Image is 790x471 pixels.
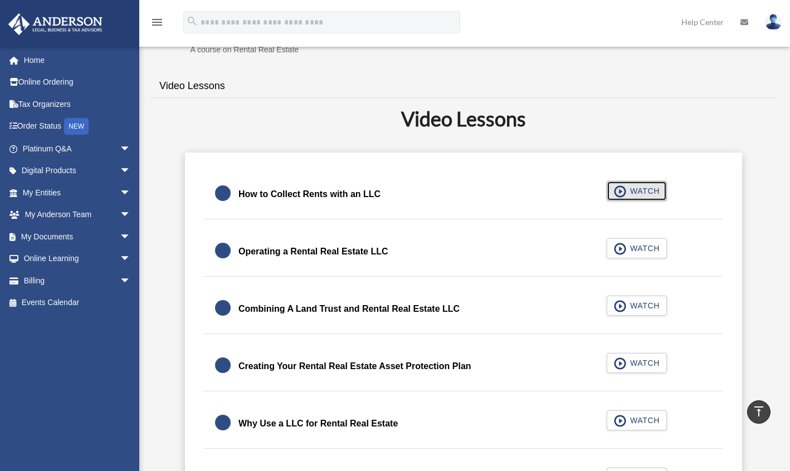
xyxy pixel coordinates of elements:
a: My Documentsarrow_drop_down [8,225,148,248]
span: arrow_drop_down [120,160,142,183]
a: Creating Your Rental Real Estate Asset Protection Plan WATCH [215,353,711,380]
a: My Entitiesarrow_drop_down [8,181,148,204]
span: arrow_drop_down [120,248,142,271]
a: Platinum Q&Aarrow_drop_down [8,138,148,160]
div: Operating a Rental Real Estate LLC [238,244,388,259]
a: Combining A Land Trust and Rental Real Estate LLC WATCH [215,296,711,322]
div: How to Collect Rents with an LLC [238,187,381,202]
a: Tax Organizers [8,93,148,115]
button: WATCH [607,181,667,201]
span: arrow_drop_down [120,269,142,292]
button: WATCH [607,410,667,430]
a: How to Collect Rents with an LLC WATCH [215,181,711,208]
span: WATCH [627,357,660,369]
span: WATCH [627,300,660,311]
a: My Anderson Teamarrow_drop_down [8,204,148,226]
i: vertical_align_top [752,405,765,418]
a: menu [150,19,164,29]
button: WATCH [607,238,667,258]
i: menu [150,16,164,29]
i: search [186,15,198,27]
div: Why Use a LLC for Rental Real Estate [238,416,398,431]
a: Video Lessons [150,70,234,102]
span: arrow_drop_down [120,138,142,160]
span: arrow_drop_down [120,181,142,204]
span: arrow_drop_down [120,225,142,248]
a: Online Ordering [8,71,148,94]
a: Digital Productsarrow_drop_down [8,160,148,182]
div: NEW [64,118,89,135]
a: Events Calendar [8,292,148,314]
h2: Video Lessons [157,105,769,133]
img: Anderson Advisors Platinum Portal [5,13,106,35]
button: WATCH [607,296,667,316]
span: WATCH [627,185,660,197]
a: vertical_align_top [747,400,771,424]
span: WATCH [627,415,660,426]
button: WATCH [607,353,667,373]
a: Order StatusNEW [8,115,148,138]
a: Online Learningarrow_drop_down [8,248,148,270]
a: Home [8,49,148,71]
div: Combining A Land Trust and Rental Real Estate LLC [238,301,460,317]
p: A course on Rental Real Estate [191,43,737,57]
span: arrow_drop_down [120,204,142,227]
img: User Pic [765,14,782,30]
div: Creating Your Rental Real Estate Asset Protection Plan [238,359,471,374]
a: Operating a Rental Real Estate LLC WATCH [215,238,711,265]
a: Why Use a LLC for Rental Real Estate WATCH [215,410,711,437]
span: WATCH [627,243,660,254]
a: Billingarrow_drop_down [8,269,148,292]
